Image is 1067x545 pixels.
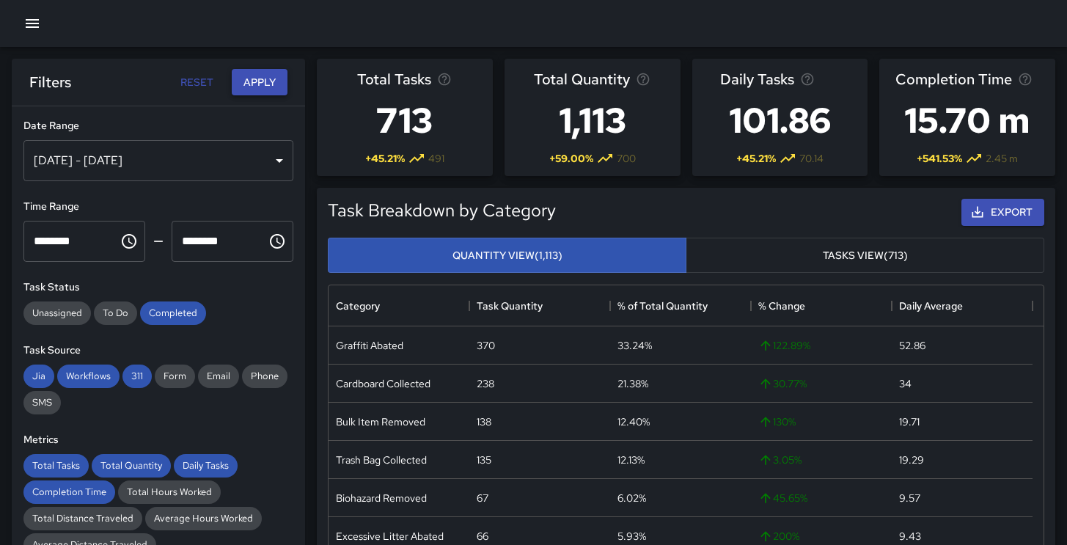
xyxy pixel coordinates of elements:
div: 6.02% [617,491,646,505]
button: Quantity View(1,113) [328,238,686,274]
span: Total Distance Traveled [23,512,142,524]
div: 9.43 [899,529,921,544]
span: + 45.21 % [365,151,405,166]
button: Choose time, selected time is 11:59 PM [263,227,292,256]
button: Apply [232,69,287,96]
div: Workflows [57,365,120,388]
span: 122.89 % [758,338,810,353]
div: 21.38% [617,376,648,391]
div: 19.29 [899,453,924,467]
div: % Change [758,285,805,326]
h6: Task Status [23,279,293,296]
div: Daily Tasks [174,454,238,478]
div: Total Quantity [92,454,171,478]
h6: Metrics [23,432,293,448]
h6: Task Source [23,343,293,359]
div: 34 [899,376,912,391]
div: Completed [140,301,206,325]
span: + 45.21 % [736,151,776,166]
h6: Time Range [23,199,293,215]
div: To Do [94,301,137,325]
span: 45.65 % [758,491,807,505]
div: Graffiti Abated [336,338,403,353]
button: Export [961,199,1044,226]
svg: Total number of tasks in the selected period, compared to the previous period. [437,72,452,87]
div: 238 [477,376,494,391]
span: 130 % [758,414,796,429]
div: Form [155,365,195,388]
svg: Average time taken to complete tasks in the selected period, compared to the previous period. [1018,72,1033,87]
div: 12.13% [617,453,645,467]
div: Total Hours Worked [118,480,221,504]
div: Daily Average [899,285,963,326]
div: 67 [477,491,488,505]
span: + 541.53 % [917,151,962,166]
span: Completed [140,307,206,319]
div: Biohazard Removed [336,491,427,505]
h5: Task Breakdown by Category [328,199,556,222]
div: 66 [477,529,488,544]
span: 30.77 % [758,376,807,391]
button: Reset [173,69,220,96]
div: Excessive Litter Abated [336,529,444,544]
div: Task Quantity [469,285,610,326]
span: SMS [23,396,61,409]
span: Jia [23,370,54,382]
div: 9.57 [899,491,920,505]
div: 33.24% [617,338,652,353]
span: To Do [94,307,137,319]
span: Phone [242,370,287,382]
span: + 59.00 % [549,151,593,166]
span: 2.45 m [986,151,1018,166]
div: % of Total Quantity [617,285,708,326]
div: Completion Time [23,480,115,504]
span: 3.05 % [758,453,802,467]
span: Daily Tasks [174,459,238,472]
span: 700 [617,151,636,166]
div: Task Quantity [477,285,543,326]
h3: 15.70 m [895,91,1039,150]
div: Email [198,365,239,388]
span: Unassigned [23,307,91,319]
div: Phone [242,365,287,388]
span: Total Tasks [357,67,431,91]
span: 311 [122,370,152,382]
div: Cardboard Collected [336,376,430,391]
div: % Change [751,285,892,326]
h3: 713 [357,91,452,150]
span: Completion Time [895,67,1012,91]
div: 52.86 [899,338,925,353]
div: Average Hours Worked [145,507,262,530]
div: Daily Average [892,285,1033,326]
div: Bulk Item Removed [336,414,425,429]
span: Daily Tasks [720,67,794,91]
span: Workflows [57,370,120,382]
svg: Average number of tasks per day in the selected period, compared to the previous period. [800,72,815,87]
h3: 101.86 [720,91,840,150]
div: Category [329,285,469,326]
div: Trash Bag Collected [336,453,427,467]
span: Average Hours Worked [145,512,262,524]
svg: Total task quantity in the selected period, compared to the previous period. [636,72,650,87]
div: 135 [477,453,491,467]
div: Total Tasks [23,454,89,478]
span: Total Quantity [534,67,630,91]
span: 491 [428,151,444,166]
h6: Date Range [23,118,293,134]
span: Total Quantity [92,459,171,472]
div: Unassigned [23,301,91,325]
div: Category [336,285,380,326]
button: Choose time, selected time is 12:00 AM [114,227,144,256]
div: Total Distance Traveled [23,507,142,530]
span: 70.14 [799,151,824,166]
h3: 1,113 [534,91,650,150]
span: Email [198,370,239,382]
div: Jia [23,365,54,388]
button: Tasks View(713) [686,238,1044,274]
div: SMS [23,391,61,414]
div: 370 [477,338,495,353]
div: 12.40% [617,414,650,429]
div: 138 [477,414,491,429]
div: 5.93% [617,529,646,544]
span: Form [155,370,195,382]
